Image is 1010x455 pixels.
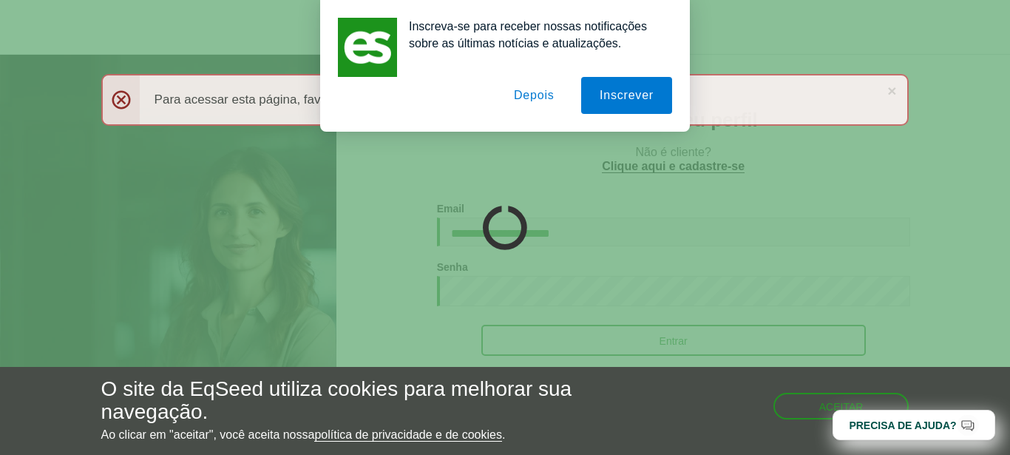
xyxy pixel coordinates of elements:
[314,429,502,442] a: política de privacidade e de cookies
[101,428,586,442] p: Ao clicar em "aceitar", você aceita nossa .
[495,77,573,114] button: Depois
[581,77,672,114] button: Inscrever
[101,378,586,424] h5: O site da EqSeed utiliza cookies para melhorar sua navegação.
[397,18,672,52] div: Inscreva-se para receber nossas notificações sobre as últimas notícias e atualizações.
[338,18,397,77] img: notification icon
[773,393,909,419] button: Aceitar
